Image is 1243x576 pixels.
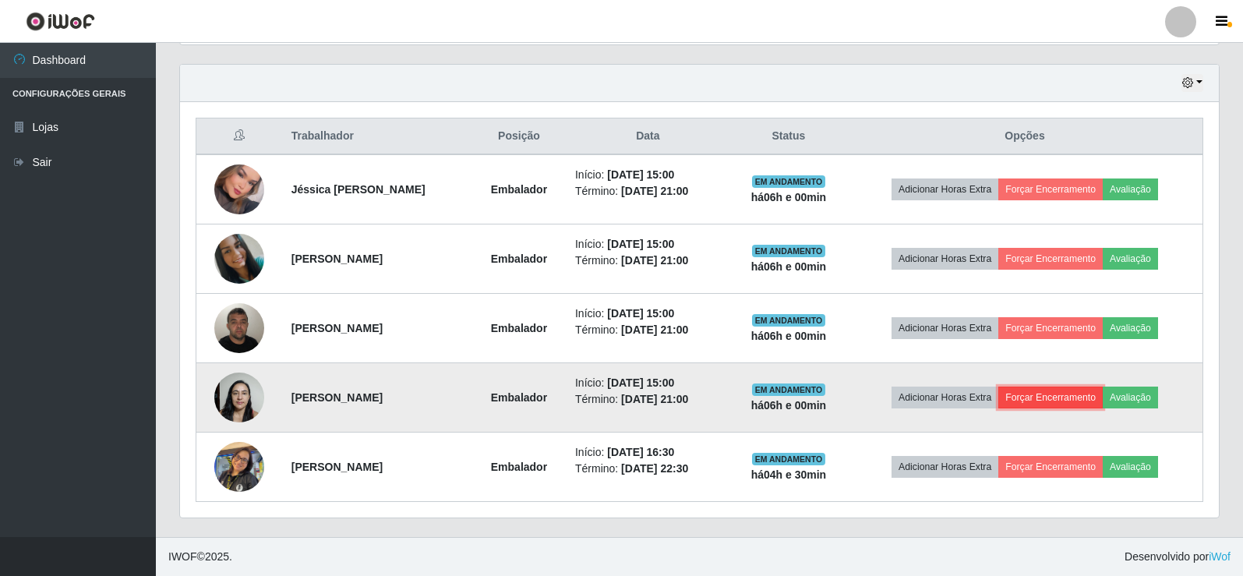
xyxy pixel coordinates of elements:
button: Adicionar Horas Extra [892,178,998,200]
time: [DATE] 15:00 [607,238,674,250]
li: Término: [575,322,721,338]
time: [DATE] 15:00 [607,307,674,320]
strong: há 04 h e 30 min [751,468,827,481]
th: Posição [472,118,566,155]
img: CoreUI Logo [26,12,95,31]
strong: há 06 h e 00 min [751,399,827,412]
li: Início: [575,444,721,461]
a: iWof [1209,550,1231,563]
strong: [PERSON_NAME] [291,391,383,404]
th: Status [730,118,847,155]
button: Avaliação [1103,387,1158,408]
time: [DATE] 21:00 [621,393,688,405]
button: Avaliação [1103,456,1158,478]
button: Adicionar Horas Extra [892,456,998,478]
li: Término: [575,461,721,477]
span: EM ANDAMENTO [752,453,826,465]
img: 1736472567092.jpeg [214,364,264,430]
th: Opções [847,118,1203,155]
span: EM ANDAMENTO [752,175,826,188]
button: Adicionar Horas Extra [892,387,998,408]
button: Forçar Encerramento [998,387,1103,408]
img: 1752940593841.jpeg [214,154,264,225]
li: Início: [575,375,721,391]
th: Data [566,118,730,155]
button: Adicionar Horas Extra [892,317,998,339]
button: Forçar Encerramento [998,248,1103,270]
li: Término: [575,253,721,269]
time: [DATE] 15:00 [607,376,674,389]
li: Término: [575,183,721,200]
span: © 2025 . [168,549,232,565]
time: [DATE] 21:00 [621,254,688,267]
time: [DATE] 22:30 [621,462,688,475]
button: Forçar Encerramento [998,456,1103,478]
button: Forçar Encerramento [998,317,1103,339]
li: Término: [575,391,721,408]
strong: há 06 h e 00 min [751,191,827,203]
li: Início: [575,236,721,253]
th: Trabalhador [282,118,472,155]
strong: Embalador [491,183,547,196]
button: Avaliação [1103,317,1158,339]
span: EM ANDAMENTO [752,245,826,257]
strong: há 06 h e 00 min [751,260,827,273]
time: [DATE] 16:30 [607,446,674,458]
time: [DATE] 21:00 [621,185,688,197]
time: [DATE] 15:00 [607,168,674,181]
button: Avaliação [1103,178,1158,200]
span: EM ANDAMENTO [752,314,826,327]
img: 1693608079370.jpeg [214,234,264,284]
strong: há 06 h e 00 min [751,330,827,342]
strong: Embalador [491,322,547,334]
button: Forçar Encerramento [998,178,1103,200]
span: EM ANDAMENTO [752,383,826,396]
li: Início: [575,306,721,322]
span: Desenvolvido por [1125,549,1231,565]
strong: Embalador [491,253,547,265]
strong: [PERSON_NAME] [291,461,383,473]
time: [DATE] 21:00 [621,323,688,336]
img: 1725826685297.jpeg [214,433,264,500]
img: 1714957062897.jpeg [214,295,264,361]
strong: Jéssica [PERSON_NAME] [291,183,426,196]
button: Avaliação [1103,248,1158,270]
strong: Embalador [491,461,547,473]
span: IWOF [168,550,197,563]
button: Adicionar Horas Extra [892,248,998,270]
strong: [PERSON_NAME] [291,253,383,265]
li: Início: [575,167,721,183]
strong: Embalador [491,391,547,404]
strong: [PERSON_NAME] [291,322,383,334]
